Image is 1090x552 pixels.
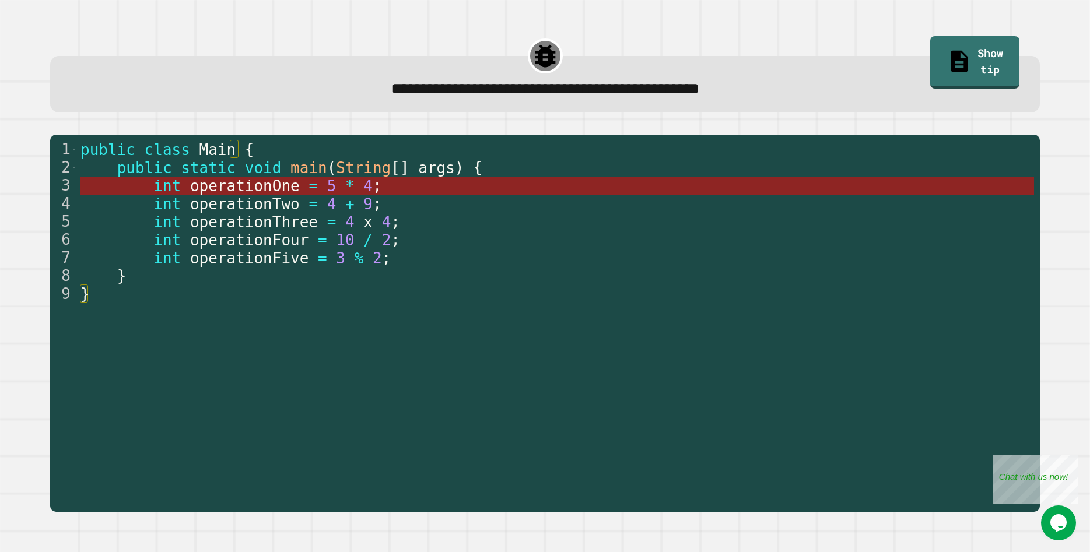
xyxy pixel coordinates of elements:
span: int [153,195,181,213]
span: 4 [327,195,337,213]
span: class [145,141,190,159]
span: = [327,213,337,231]
span: 2 [373,249,382,267]
div: 9 [50,285,78,303]
span: public [117,159,172,177]
span: = [318,249,327,267]
span: operationThree [190,213,318,231]
span: 4 [345,213,355,231]
span: operationFive [190,249,309,267]
span: void [245,159,282,177]
span: = [318,231,327,249]
span: + [345,195,355,213]
span: int [153,177,181,195]
span: public [80,141,135,159]
span: 10 [336,231,354,249]
div: 3 [50,177,78,195]
span: 9 [363,195,373,213]
span: int [153,213,181,231]
span: Toggle code folding, rows 2 through 8 [71,159,78,177]
a: Show tip [930,36,1019,89]
span: int [153,249,181,267]
span: operationOne [190,177,300,195]
iframe: chat widget [993,455,1078,504]
div: 6 [50,231,78,249]
div: 2 [50,159,78,177]
span: int [153,231,181,249]
span: String [336,159,391,177]
div: 7 [50,249,78,267]
span: Toggle code folding, rows 1 through 9 [71,140,78,159]
iframe: chat widget [1041,505,1078,540]
span: operationFour [190,231,309,249]
div: 1 [50,140,78,159]
span: x [363,213,373,231]
span: Main [199,141,236,159]
div: 5 [50,213,78,231]
div: 8 [50,267,78,285]
span: 5 [327,177,337,195]
span: 2 [382,231,391,249]
span: static [181,159,236,177]
span: 3 [336,249,345,267]
span: main [290,159,327,177]
span: % [355,249,364,267]
span: 4 [382,213,391,231]
span: args [418,159,455,177]
span: operationTwo [190,195,300,213]
div: 4 [50,195,78,213]
span: 4 [363,177,373,195]
span: = [309,177,318,195]
span: = [309,195,318,213]
span: / [363,231,373,249]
